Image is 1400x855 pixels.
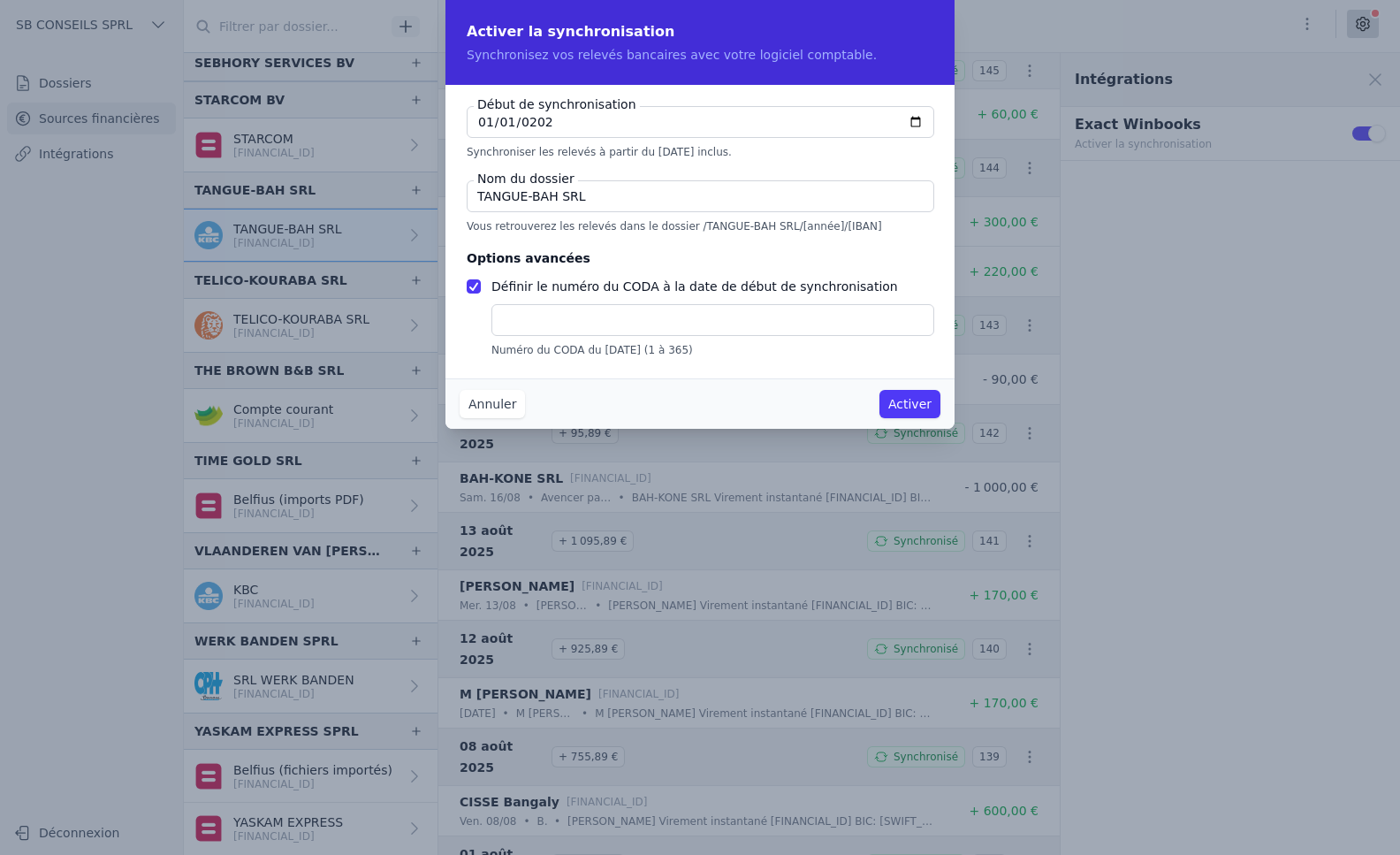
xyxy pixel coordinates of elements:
label: Nom du dossier [474,170,578,187]
h2: Activer la synchronisation [467,21,933,42]
button: Annuler [460,390,525,418]
p: Synchronisez vos relevés bancaires avec votre logiciel comptable. [467,46,933,64]
label: Définir le numéro du CODA à la date de début de synchronisation [491,279,898,294]
p: Numéro du CODA du [DATE] (1 à 365) [491,343,933,357]
label: Début de synchronisation [474,95,640,113]
legend: Options avancées [467,248,590,269]
input: NOM SOCIETE [467,180,934,212]
p: Synchroniser les relevés à partir du [DATE] inclus. [467,145,933,159]
p: Vous retrouverez les relevés dans le dossier /TANGUE-BAH SRL/[année]/[IBAN] [467,219,933,233]
button: Activer [879,390,940,418]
